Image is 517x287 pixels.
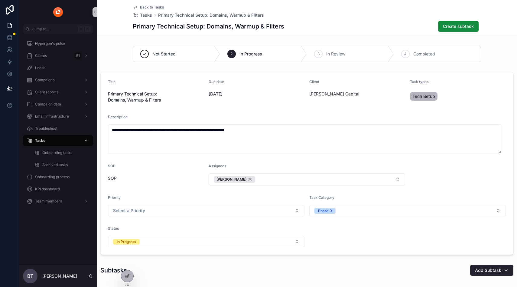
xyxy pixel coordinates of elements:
span: Add Subtask [475,267,501,273]
span: KPI dashboard [35,187,60,192]
a: Primary Technical Setup: Domains, Warmup & Filters [158,12,264,18]
div: Phase 0 [318,208,332,214]
a: Hypergen's pulse [23,38,93,49]
span: Client reports [35,90,58,95]
span: Jump to... [32,27,76,32]
button: Select Button [209,173,405,185]
button: Unselect PHASE_0 [314,208,336,214]
span: K [85,27,90,32]
p: [PERSON_NAME] [42,273,77,279]
span: Assignees [209,164,226,168]
span: Task types [410,79,428,84]
a: Clients51 [23,50,93,61]
a: KPI dashboard [23,184,93,195]
a: Tasks [23,135,93,146]
button: Select Button [108,205,304,216]
button: Add Subtask [470,265,513,276]
span: Status [108,226,119,231]
a: [PERSON_NAME] Capital [309,91,359,97]
span: Primary Technical Setup: Domains, Warmup & Filters [108,91,204,103]
a: Archived tasks [30,159,93,170]
span: Priority [108,195,121,200]
span: Tasks [140,12,152,18]
span: Team members [35,199,62,204]
span: Not Started [152,51,176,57]
a: Campaign data [23,99,93,110]
span: Description [108,115,128,119]
a: Onboarding process [23,172,93,182]
button: Select Button [309,205,506,216]
a: Client reports [23,87,93,98]
a: Campaigns [23,75,93,85]
a: SOP [108,175,117,181]
button: Unselect 13 [214,176,255,183]
span: Archived tasks [42,162,68,167]
a: Tasks [133,12,152,18]
span: In Review [326,51,345,57]
span: Client [309,79,319,84]
span: Back to Tasks [140,5,164,10]
span: BT [27,272,33,280]
button: Select Button [108,236,304,247]
button: Jump to...K [23,24,93,34]
span: Title [108,79,115,84]
span: [DATE] [209,91,304,97]
span: Select a Priority [113,208,145,214]
span: Leads [35,65,45,70]
span: Campaign data [35,102,61,107]
div: In Progress [117,239,136,245]
span: Troubleshoot [35,126,57,131]
a: Troubleshoot [23,123,93,134]
img: App logo [53,7,63,17]
span: In Progress [239,51,262,57]
span: [PERSON_NAME] [216,177,246,182]
a: Team members [23,196,93,207]
span: 4 [404,52,407,56]
a: Leads [23,62,93,73]
span: Create subtask [443,23,474,29]
span: SOP [108,164,115,168]
span: Clients [35,53,47,58]
span: Campaigns [35,78,54,82]
span: Tasks [35,138,45,143]
span: 3 [317,52,320,56]
span: 2 [230,52,232,56]
a: Email Infrastructure [23,111,93,122]
span: Hypergen's pulse [35,41,65,46]
span: Email Infrastructure [35,114,69,119]
h1: Primary Technical Setup: Domains, Warmup & Filters [133,22,284,31]
span: Task Category [309,195,334,200]
h1: Subtasks [100,266,127,275]
span: Completed [413,51,435,57]
a: Onboarding tasks [30,147,93,158]
button: Create subtask [438,21,479,32]
span: Due date [209,79,224,84]
span: Tech Setup [412,93,435,99]
a: Back to Tasks [133,5,164,10]
div: 51 [74,52,82,59]
span: Onboarding process [35,175,70,179]
span: Onboarding tasks [42,150,72,155]
div: scrollable content [19,34,97,215]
